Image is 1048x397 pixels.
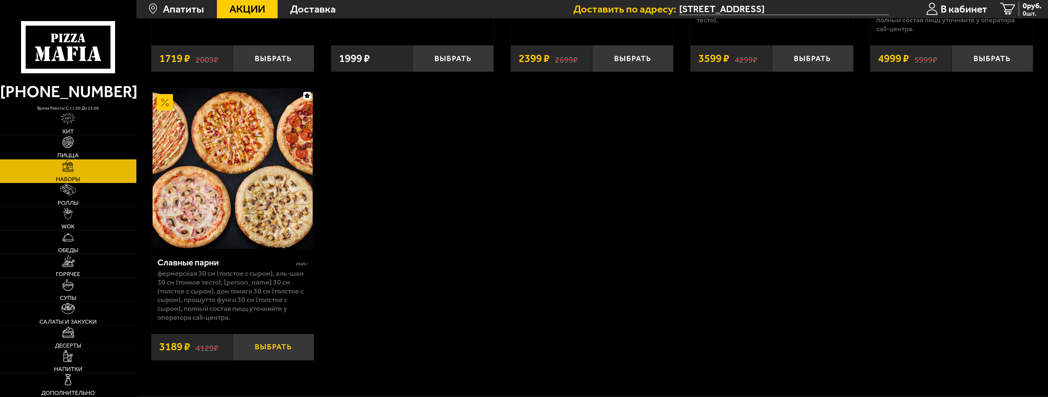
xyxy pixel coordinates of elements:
[698,53,729,64] span: 3599 ₽
[1023,2,1042,9] span: 0 руб.
[61,224,75,230] span: WOK
[39,319,97,325] span: Салаты и закуски
[229,4,265,14] span: Акции
[153,89,312,249] img: Славные парни
[941,4,987,14] span: В кабинет
[952,45,1033,72] button: Выбрать
[878,53,909,64] span: 4999 ₽
[54,366,82,372] span: Напитки
[58,200,79,206] span: Роллы
[196,341,218,352] s: 4129 ₽
[573,4,679,14] span: Доставить по адресу:
[296,261,308,267] span: 2840 г
[62,129,74,135] span: Хит
[58,247,78,253] span: Обеды
[735,53,758,64] s: 4299 ₽
[412,45,494,72] button: Выбрать
[159,341,190,352] span: 3189 ₽
[151,89,314,249] a: АкционныйСлавные парни
[555,53,578,64] s: 2699 ₽
[679,3,889,15] span: Мурманская область, улица Космонавтов, 12
[196,53,218,64] s: 2009 ₽
[41,390,95,396] span: Дополнительно
[233,45,314,72] button: Выбрать
[772,45,853,72] button: Выбрать
[1023,10,1042,16] span: 0 шт.
[157,257,294,268] div: Славные парни
[157,269,308,322] p: Фермерская 30 см (толстое с сыром), Аль-Шам 30 см (тонкое тесто), [PERSON_NAME] 30 см (толстое с ...
[56,176,80,182] span: Наборы
[159,53,190,64] span: 1719 ₽
[679,3,889,15] input: Ваш адрес доставки
[163,4,204,14] span: Апатиты
[60,295,77,301] span: Супы
[55,343,81,349] span: Десерты
[290,4,336,14] span: Доставка
[339,53,370,64] span: 1999 ₽
[56,271,80,277] span: Горячее
[592,45,674,72] button: Выбрать
[157,94,173,111] img: Акционный
[57,152,79,158] span: Пицца
[914,53,937,64] s: 5999 ₽
[233,334,314,361] button: Выбрать
[519,53,549,64] span: 2399 ₽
